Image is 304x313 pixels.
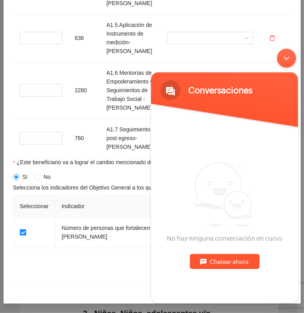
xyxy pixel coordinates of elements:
[19,173,31,181] span: Sí
[55,195,291,217] th: Indicador
[13,195,55,217] th: Seleccionar
[13,183,212,192] span: Selecciona los indicadores del Objetivo General a los que se relaciona este perfil
[266,32,279,44] button: delete
[69,119,100,158] td: 760
[55,217,291,248] td: Número de personas que fortalecen habilidades socioemocionales en un 20% en [PERSON_NAME]
[266,35,278,41] span: delete
[100,14,161,62] td: A1.5 Aplicación de Instrumento de medición-[PERSON_NAME]
[147,45,302,307] iframe: SalesIQ Chatwindow
[17,158,279,167] span: ¿Este beneficiario va a lograr el cambio mencionado del indicador del Objetivo General?
[40,173,54,181] span: No
[69,62,100,119] td: 2280
[100,62,161,119] td: A1.6 Mentorías de Empoderamiento y Seguimientos de Trabajo Social -[PERSON_NAME]
[100,119,161,158] td: A1.7 Seguimiento post egreso-[PERSON_NAME]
